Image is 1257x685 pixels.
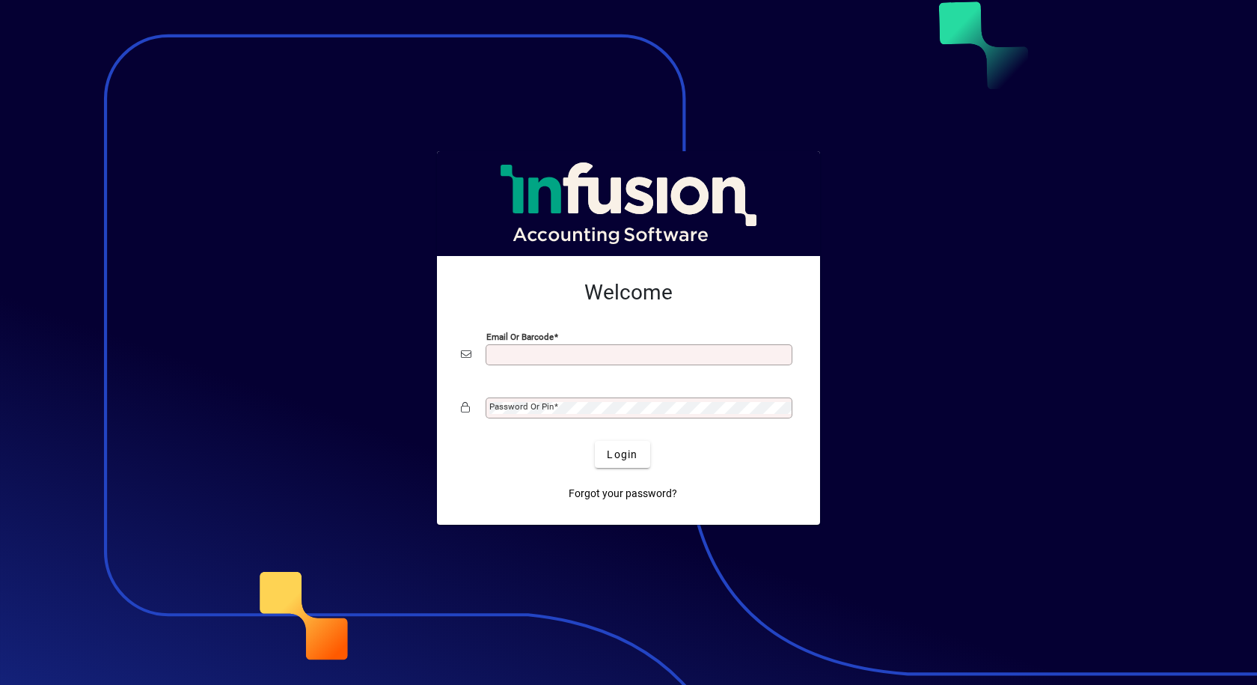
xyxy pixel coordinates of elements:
mat-label: Password or Pin [489,401,554,412]
a: Forgot your password? [563,480,683,507]
button: Login [595,441,649,468]
h2: Welcome [461,280,796,305]
mat-label: Email or Barcode [486,332,554,342]
span: Login [607,447,637,463]
span: Forgot your password? [569,486,677,502]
